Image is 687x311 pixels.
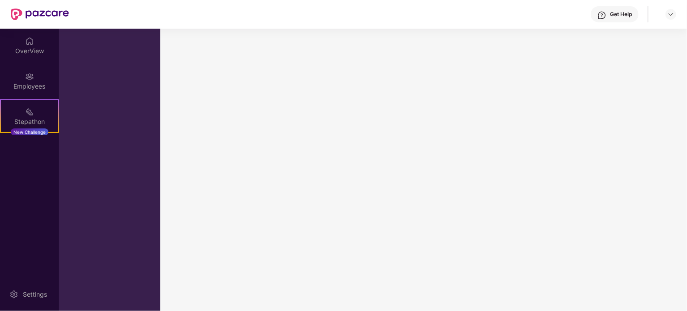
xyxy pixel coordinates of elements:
div: Stepathon [1,117,58,126]
img: svg+xml;base64,PHN2ZyBpZD0iRHJvcGRvd24tMzJ4MzIiIHhtbG5zPSJodHRwOi8vd3d3LnczLm9yZy8yMDAwL3N2ZyIgd2... [667,11,674,18]
img: svg+xml;base64,PHN2ZyBpZD0iU2V0dGluZy0yMHgyMCIgeG1sbnM9Imh0dHA6Ly93d3cudzMub3JnLzIwMDAvc3ZnIiB3aW... [9,290,18,299]
div: New Challenge [11,128,48,136]
img: svg+xml;base64,PHN2ZyBpZD0iSG9tZSIgeG1sbnM9Imh0dHA6Ly93d3cudzMub3JnLzIwMDAvc3ZnIiB3aWR0aD0iMjAiIG... [25,37,34,46]
img: svg+xml;base64,PHN2ZyBpZD0iRW1wbG95ZWVzIiB4bWxucz0iaHR0cDovL3d3dy53My5vcmcvMjAwMC9zdmciIHdpZHRoPS... [25,72,34,81]
div: Settings [20,290,50,299]
img: svg+xml;base64,PHN2ZyBpZD0iSGVscC0zMngzMiIgeG1sbnM9Imh0dHA6Ly93d3cudzMub3JnLzIwMDAvc3ZnIiB3aWR0aD... [597,11,606,20]
div: Get Help [610,11,632,18]
img: svg+xml;base64,PHN2ZyB4bWxucz0iaHR0cDovL3d3dy53My5vcmcvMjAwMC9zdmciIHdpZHRoPSIyMSIgaGVpZ2h0PSIyMC... [25,107,34,116]
img: New Pazcare Logo [11,9,69,20]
